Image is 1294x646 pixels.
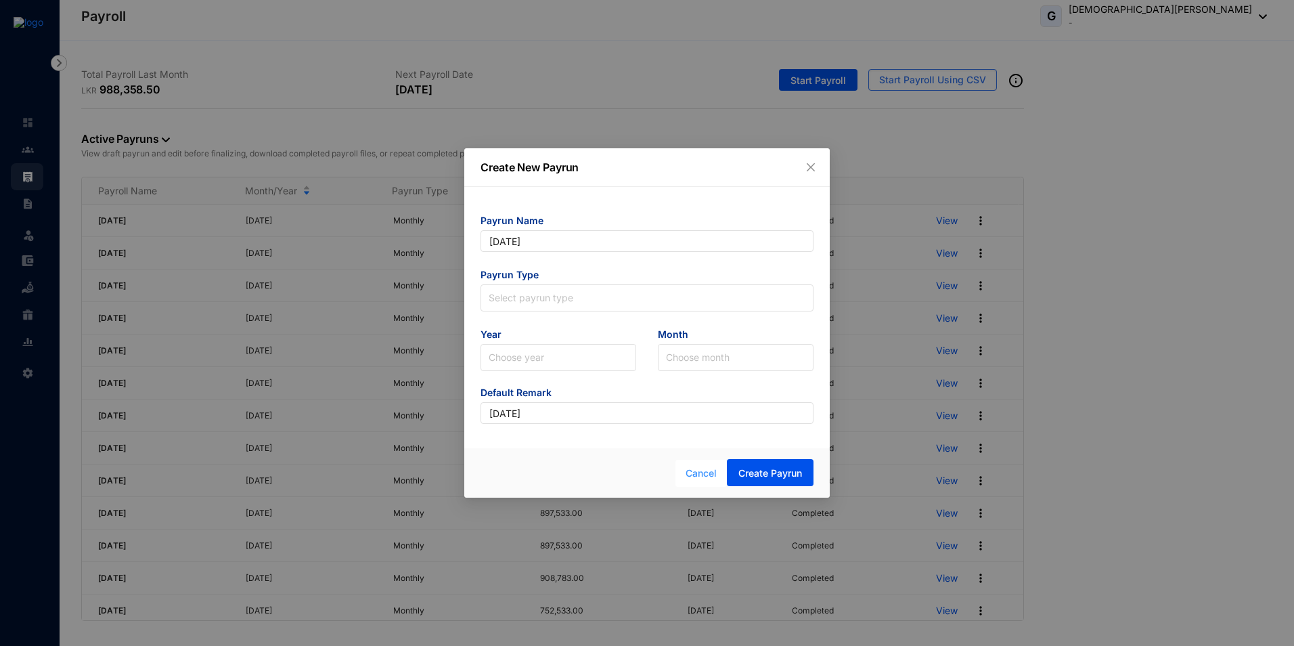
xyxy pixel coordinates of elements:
span: Payrun Name [481,214,813,230]
span: Year [481,328,636,344]
span: Cancel [686,466,717,481]
input: Eg: November Payrun [481,230,813,252]
span: close [805,162,816,173]
input: Eg: Salary November [481,402,813,424]
button: Create Payrun [727,459,813,486]
span: Payrun Type [481,268,813,284]
button: Cancel [675,460,727,487]
span: Default Remark [481,386,813,402]
span: Month [658,328,813,344]
p: Create New Payrun [481,159,813,175]
button: Close [803,160,818,175]
span: Create Payrun [738,467,802,480]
